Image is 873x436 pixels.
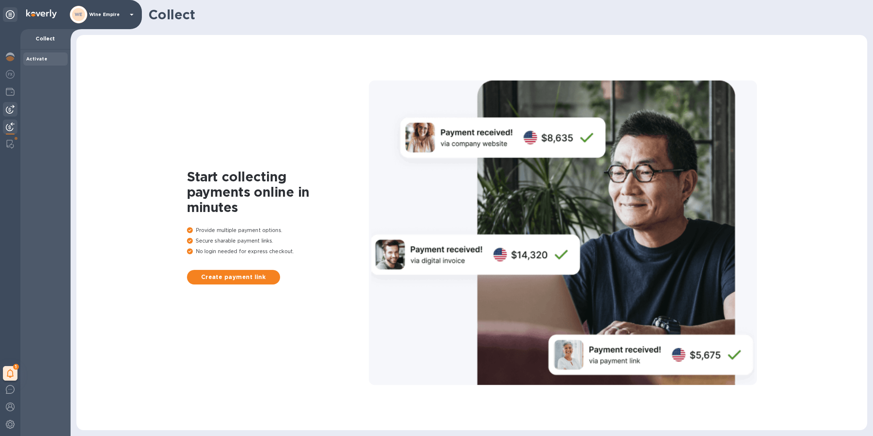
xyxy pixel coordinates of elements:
[26,35,65,42] p: Collect
[89,12,125,17] p: Wine Empire
[75,12,83,17] b: WE
[187,237,369,245] p: Secure sharable payment links.
[26,9,57,18] img: Logo
[26,56,47,62] b: Activate
[187,270,280,284] button: Create payment link
[193,273,274,282] span: Create payment link
[6,87,15,96] img: Wallets
[187,227,369,234] p: Provide multiple payment options.
[3,7,17,22] div: Unpin categories
[13,364,19,370] span: 1
[187,169,369,215] h1: Start collecting payments online in minutes
[148,7,861,22] h1: Collect
[6,70,15,79] img: Foreign exchange
[187,248,369,255] p: No login needed for express checkout.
